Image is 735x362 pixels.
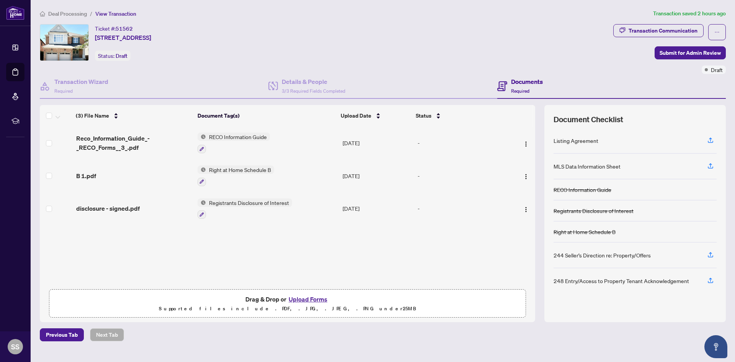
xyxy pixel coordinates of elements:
[554,277,689,285] div: 248 Entry/Access to Property Tenant Acknowledgement
[413,105,506,126] th: Status
[704,335,727,358] button: Open asap
[116,25,133,32] span: 51562
[282,88,345,94] span: 3/3 Required Fields Completed
[11,341,20,352] span: SS
[282,77,345,86] h4: Details & People
[198,198,292,219] button: Status IconRegistrants Disclosure of Interest
[520,170,532,182] button: Logo
[76,204,140,213] span: disclosure - signed.pdf
[206,133,270,141] span: RECO Information Guide
[714,29,720,35] span: ellipsis
[520,202,532,215] button: Logo
[554,136,598,145] div: Listing Agreement
[48,10,87,17] span: Deal Processing
[49,290,526,318] span: Drag & Drop orUpload FormsSupported files include .PDF, .JPG, .JPEG, .PNG under25MB
[523,206,529,213] img: Logo
[116,52,127,59] span: Draft
[554,185,611,194] div: RECO Information Guide
[40,25,88,61] img: IMG-N12296669_1.jpg
[418,172,505,180] div: -
[198,133,270,153] button: Status IconRECO Information Guide
[554,114,623,125] span: Document Checklist
[95,24,133,33] div: Ticket #:
[40,11,45,16] span: home
[554,206,634,215] div: Registrants Disclosure of Interest
[46,329,78,341] span: Previous Tab
[76,111,109,120] span: (3) File Name
[418,139,505,147] div: -
[194,105,338,126] th: Document Tag(s)
[520,137,532,149] button: Logo
[340,126,415,159] td: [DATE]
[95,33,151,42] span: [STREET_ADDRESS]
[95,51,131,61] div: Status:
[341,111,371,120] span: Upload Date
[54,77,108,86] h4: Transaction Wizard
[613,24,704,37] button: Transaction Communication
[6,6,24,20] img: logo
[418,204,505,213] div: -
[416,111,431,120] span: Status
[554,251,651,259] div: 244 Seller’s Direction re: Property/Offers
[653,9,726,18] article: Transaction saved 2 hours ago
[198,165,274,186] button: Status IconRight at Home Schedule B
[90,328,124,341] button: Next Tab
[90,9,92,18] li: /
[54,88,73,94] span: Required
[206,165,274,174] span: Right at Home Schedule B
[511,88,529,94] span: Required
[95,10,136,17] span: View Transaction
[554,162,621,170] div: MLS Data Information Sheet
[198,198,206,207] img: Status Icon
[711,66,723,74] span: Draft
[245,294,330,304] span: Drag & Drop or
[198,165,206,174] img: Status Icon
[54,304,521,313] p: Supported files include .PDF, .JPG, .JPEG, .PNG under 25 MB
[660,47,721,59] span: Submit for Admin Review
[340,159,415,192] td: [DATE]
[338,105,413,126] th: Upload Date
[340,192,415,225] td: [DATE]
[198,133,206,141] img: Status Icon
[655,46,726,59] button: Submit for Admin Review
[629,25,697,37] div: Transaction Communication
[523,141,529,147] img: Logo
[73,105,194,126] th: (3) File Name
[286,294,330,304] button: Upload Forms
[554,228,616,236] div: Right at Home Schedule B
[40,328,84,341] button: Previous Tab
[76,134,191,152] span: Reco_Information_Guide_-_RECO_Forms__3_.pdf
[523,174,529,180] img: Logo
[76,171,96,180] span: B 1.pdf
[206,198,292,207] span: Registrants Disclosure of Interest
[511,77,543,86] h4: Documents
